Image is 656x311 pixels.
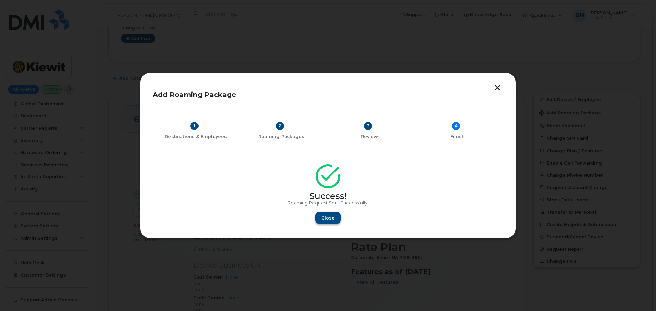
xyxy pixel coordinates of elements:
[321,215,335,221] span: Close
[190,122,199,130] div: 1
[154,200,502,206] p: Roaming Request Sent Successfully.
[276,122,284,130] div: 2
[240,134,323,139] div: Roaming Packages
[315,212,341,224] button: Close
[364,122,372,130] div: 3
[626,281,651,306] iframe: Messenger Launcher
[157,134,234,139] div: Destinations & Employees
[154,194,502,199] div: Success!
[153,90,236,99] span: Add Roaming Package
[328,134,411,139] div: Review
